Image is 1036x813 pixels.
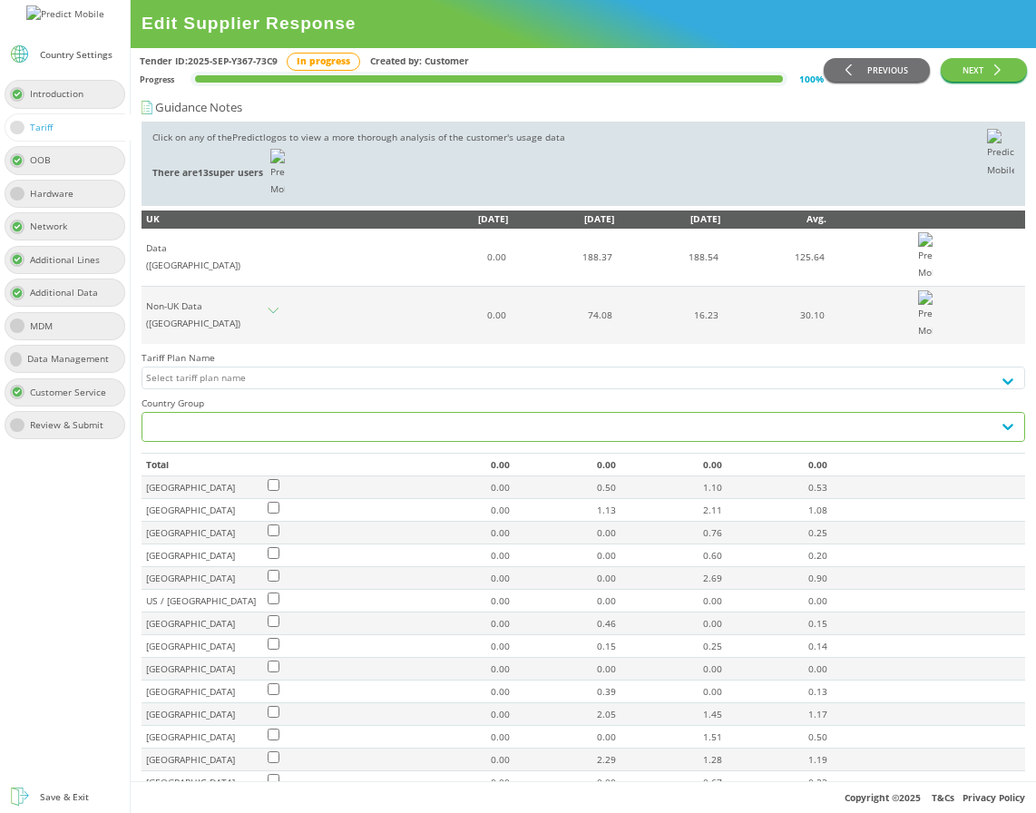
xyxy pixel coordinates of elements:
[799,71,824,88] div: 100 %
[618,499,724,522] td: 2.11
[27,350,120,367] div: Data Management
[724,703,830,726] td: 1.17
[40,50,112,59] div: Country Settings
[142,635,266,658] td: [GEOGRAPHIC_DATA]
[40,789,89,806] div: Save & Exit
[618,522,724,544] td: 0.76
[30,284,109,301] div: Additional Data
[406,771,512,794] td: 0.00
[146,211,266,228] div: UK
[142,703,266,726] td: [GEOGRAPHIC_DATA]
[142,499,266,522] td: [GEOGRAPHIC_DATA]
[512,771,618,794] td: 0.00
[131,781,1036,813] div: Copyright © 2025
[724,726,830,749] td: 0.50
[512,522,618,544] td: 0.00
[406,476,512,499] td: 0.00
[720,229,826,287] td: 125.64
[614,211,720,228] div: [DATE]
[142,349,1025,367] h4: Tariff Plan Name
[142,286,266,344] td: Non-UK Data ([GEOGRAPHIC_DATA])
[30,251,111,269] div: Additional Lines
[142,544,266,567] td: [GEOGRAPHIC_DATA]
[406,635,512,658] td: 0.00
[724,771,830,794] td: 0.22
[269,147,287,200] img: Predict Mobile
[724,454,830,475] td: 0.00
[618,544,724,567] td: 0.60
[406,703,512,726] td: 0.00
[618,567,724,590] td: 2.69
[406,590,512,612] td: 0.00
[406,681,512,703] td: 0.00
[512,635,618,658] td: 0.15
[618,726,724,749] td: 1.51
[26,5,104,23] img: Predict Mobile
[724,567,830,590] td: 0.90
[402,229,508,287] td: 0.00
[618,703,724,726] td: 1.45
[402,286,508,344] td: 0.00
[618,749,724,771] td: 1.28
[402,211,508,228] div: [DATE]
[724,749,830,771] td: 1.19
[512,703,618,726] td: 2.05
[512,476,618,499] td: 0.50
[916,230,934,283] img: Predict Mobile
[614,229,720,287] td: 188.54
[512,590,618,612] td: 0.00
[406,658,512,681] td: 0.00
[724,544,830,567] td: 0.20
[406,499,512,522] td: 0.00
[618,635,724,658] td: 0.25
[916,289,934,341] img: Predict Mobile
[30,318,64,335] div: MDM
[508,211,614,228] div: [DATE]
[142,476,266,499] td: [GEOGRAPHIC_DATA]
[618,612,724,635] td: 0.00
[142,612,266,635] td: [GEOGRAPHIC_DATA]
[142,229,266,287] td: Data ([GEOGRAPHIC_DATA])
[618,771,724,794] td: 0.67
[618,658,724,681] td: 0.00
[152,129,987,200] div: Click on any of the Predict logos to view a more thorough analysis of the customer's usage data
[724,476,830,499] td: 0.53
[512,612,618,635] td: 0.46
[618,454,724,475] td: 0.00
[142,454,266,475] td: Total
[512,681,618,703] td: 0.39
[30,152,62,169] div: OOB
[287,53,360,71] div: In progress
[963,791,1025,804] a: Privacy Policy
[30,185,84,202] div: Hardware
[724,612,830,635] td: 0.15
[142,567,266,590] td: [GEOGRAPHIC_DATA]
[142,658,266,681] td: [GEOGRAPHIC_DATA]
[152,166,269,179] span: There are 13 super users
[618,590,724,612] td: 0.00
[512,726,618,749] td: 0.00
[512,454,618,475] td: 0.00
[142,726,266,749] td: [GEOGRAPHIC_DATA]
[406,726,512,749] td: 0.00
[724,681,830,703] td: 0.13
[140,53,824,71] div: Tender ID: 2025-SEP-Y367-73C9 Created by: Customer
[618,476,724,499] td: 1.10
[406,749,512,771] td: 0.00
[30,384,117,401] div: Customer Service
[142,99,1025,116] div: Guidance Notes
[724,658,830,681] td: 0.00
[142,681,266,703] td: [GEOGRAPHIC_DATA]
[142,749,266,771] td: [GEOGRAPHIC_DATA]
[30,218,78,235] div: Network
[406,567,512,590] td: 0.00
[720,211,826,228] div: Avg.
[512,658,618,681] td: 0.00
[406,612,512,635] td: 0.00
[512,749,618,771] td: 2.29
[142,522,266,544] td: [GEOGRAPHIC_DATA]
[824,58,930,82] button: PREVIOUS
[30,119,64,136] div: Tariff
[30,416,114,434] div: Review & Submit
[724,522,830,544] td: 0.25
